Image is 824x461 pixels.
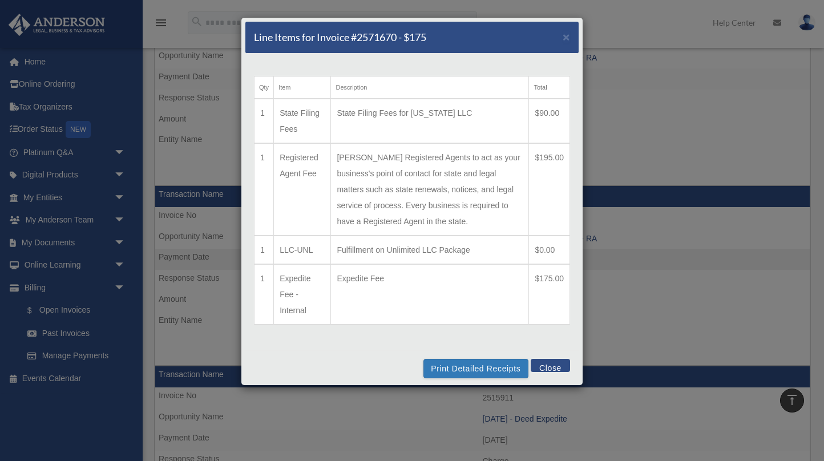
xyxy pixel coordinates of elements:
td: Expedite Fee [331,264,529,325]
td: LLC-UNL [274,236,331,264]
td: Registered Agent Fee [274,143,331,236]
th: Item [274,76,331,99]
button: Close [563,31,570,43]
td: 1 [255,99,274,143]
span: × [563,30,570,43]
td: $175.00 [529,264,570,325]
td: Expedite Fee - Internal [274,264,331,325]
td: State Filing Fees [274,99,331,143]
td: 1 [255,143,274,236]
td: Fulfillment on Unlimited LLC Package [331,236,529,264]
th: Total [529,76,570,99]
td: [PERSON_NAME] Registered Agents to act as your business's point of contact for state and legal ma... [331,143,529,236]
button: Print Detailed Receipts [423,359,528,378]
th: Description [331,76,529,99]
td: State Filing Fees for [US_STATE] LLC [331,99,529,143]
td: $90.00 [529,99,570,143]
td: $0.00 [529,236,570,264]
td: 1 [255,264,274,325]
button: Close [531,359,570,372]
td: $195.00 [529,143,570,236]
td: 1 [255,236,274,264]
h5: Line Items for Invoice #2571670 - $175 [254,30,426,45]
th: Qty [255,76,274,99]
